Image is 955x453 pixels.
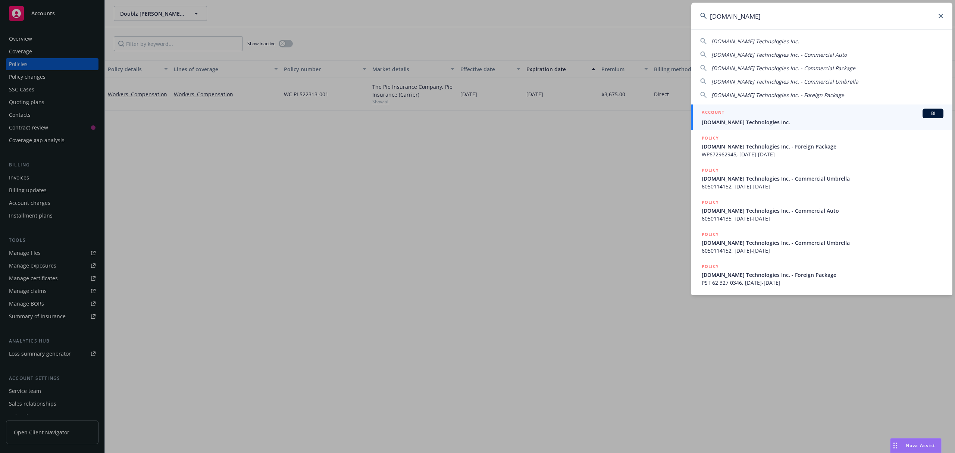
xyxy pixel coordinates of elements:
span: [DOMAIN_NAME] Technologies Inc. [711,38,799,45]
span: [DOMAIN_NAME] Technologies Inc. - Commercial Umbrella [711,78,858,85]
a: POLICY[DOMAIN_NAME] Technologies Inc. - Commercial Auto6050114135, [DATE]-[DATE] [691,194,952,226]
span: 6050114152, [DATE]-[DATE] [702,247,943,254]
a: POLICY[DOMAIN_NAME] Technologies Inc. - Commercial Umbrella6050114152, [DATE]-[DATE] [691,162,952,194]
h5: POLICY [702,231,719,238]
button: Nova Assist [890,438,942,453]
span: PST 62 327 0346, [DATE]-[DATE] [702,279,943,287]
h5: POLICY [702,166,719,174]
span: BI [926,110,940,117]
span: [DOMAIN_NAME] Technologies Inc. - Foreign Package [702,271,943,279]
span: [DOMAIN_NAME] Technologies Inc. - Commercial Package [711,65,855,72]
input: Search... [691,3,952,29]
span: 6050114135, [DATE]-[DATE] [702,215,943,222]
h5: POLICY [702,134,719,142]
span: WP672962945, [DATE]-[DATE] [702,150,943,158]
h5: ACCOUNT [702,109,724,118]
span: Nova Assist [906,442,935,449]
span: [DOMAIN_NAME] Technologies Inc. - Commercial Umbrella [702,175,943,182]
div: Drag to move [890,438,900,453]
h5: POLICY [702,263,719,270]
a: ACCOUNTBI[DOMAIN_NAME] Technologies Inc. [691,104,952,130]
span: [DOMAIN_NAME] Technologies Inc. - Commercial Umbrella [702,239,943,247]
a: POLICY[DOMAIN_NAME] Technologies Inc. - Foreign PackageWP672962945, [DATE]-[DATE] [691,130,952,162]
span: 6050114152, [DATE]-[DATE] [702,182,943,190]
span: [DOMAIN_NAME] Technologies Inc. - Commercial Auto [702,207,943,215]
span: [DOMAIN_NAME] Technologies Inc. - Foreign Package [711,91,844,99]
h5: POLICY [702,199,719,206]
span: [DOMAIN_NAME] Technologies Inc. [702,118,943,126]
a: POLICY[DOMAIN_NAME] Technologies Inc. - Commercial Umbrella6050114152, [DATE]-[DATE] [691,226,952,259]
span: [DOMAIN_NAME] Technologies Inc. - Commercial Auto [711,51,847,58]
a: POLICY[DOMAIN_NAME] Technologies Inc. - Foreign PackagePST 62 327 0346, [DATE]-[DATE] [691,259,952,291]
span: [DOMAIN_NAME] Technologies Inc. - Foreign Package [702,143,943,150]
